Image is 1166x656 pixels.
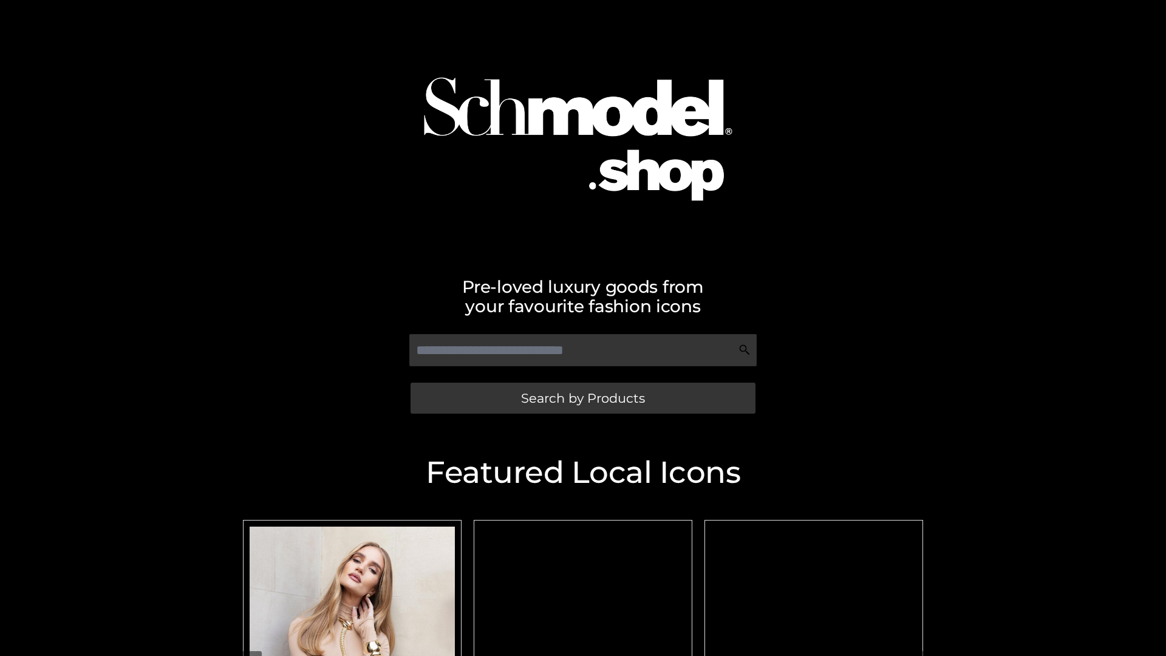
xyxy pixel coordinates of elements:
h2: Featured Local Icons​ [237,457,929,488]
img: Search Icon [738,344,751,356]
a: Search by Products [411,383,755,414]
h2: Pre-loved luxury goods from your favourite fashion icons [237,277,929,316]
span: Search by Products [521,392,645,405]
